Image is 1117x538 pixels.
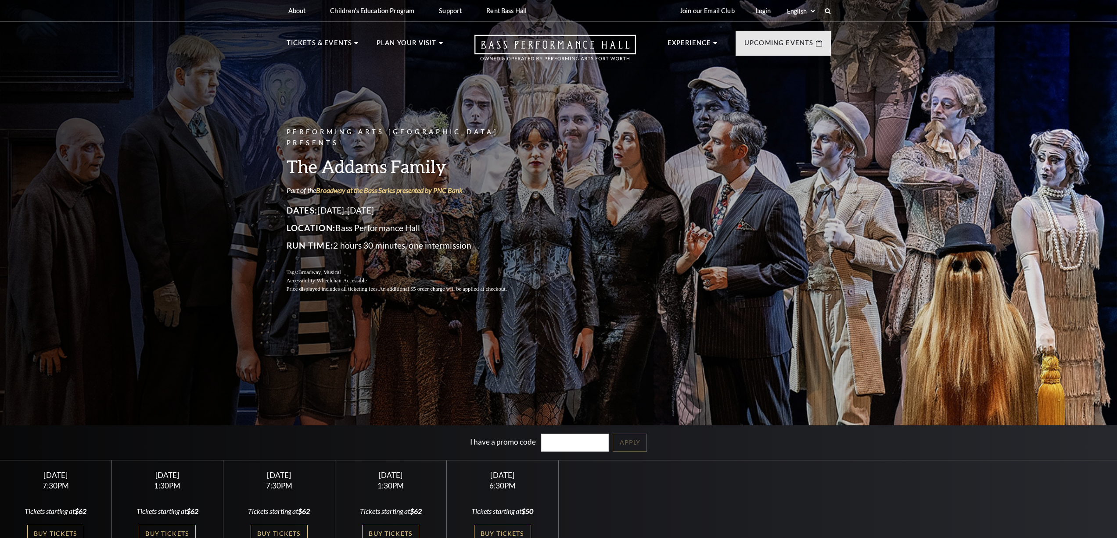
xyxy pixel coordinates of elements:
[234,506,324,516] div: Tickets starting at
[330,7,414,14] p: Children's Education Program
[11,506,101,516] div: Tickets starting at
[287,203,528,217] p: [DATE]-[DATE]
[785,7,816,15] select: Select:
[379,286,506,292] span: An additional $5 order charge will be applied at checkout.
[11,470,101,480] div: [DATE]
[287,277,528,285] p: Accessibility:
[288,7,306,14] p: About
[457,482,548,489] div: 6:30PM
[316,186,463,194] a: Broadway at the Bass Series presented by PNC Bank
[470,437,536,446] label: I have a promo code
[287,240,334,250] span: Run Time:
[287,221,528,235] p: Bass Performance Hall
[744,38,814,53] p: Upcoming Events
[521,507,533,515] span: $50
[668,38,711,53] p: Experience
[287,239,528,253] p: 2 hours 30 minutes, one intermission
[298,507,310,515] span: $62
[345,470,436,480] div: [DATE]
[316,278,366,284] span: Wheelchair Accessible
[410,507,422,515] span: $62
[287,268,528,277] p: Tags:
[287,185,528,195] p: Part of the
[345,506,436,516] div: Tickets starting at
[457,506,548,516] div: Tickets starting at
[122,482,212,489] div: 1:30PM
[122,470,212,480] div: [DATE]
[287,127,528,149] p: Performing Arts [GEOGRAPHIC_DATA] Presents
[11,482,101,489] div: 7:30PM
[187,507,198,515] span: $62
[439,7,462,14] p: Support
[298,269,341,275] span: Broadway, Musical
[287,223,336,233] span: Location:
[287,205,318,215] span: Dates:
[287,285,528,293] p: Price displayed includes all ticketing fees.
[345,482,436,489] div: 1:30PM
[287,38,352,53] p: Tickets & Events
[457,470,548,480] div: [DATE]
[486,7,527,14] p: Rent Bass Hall
[75,507,86,515] span: $62
[287,155,528,178] h3: The Addams Family
[122,506,212,516] div: Tickets starting at
[234,482,324,489] div: 7:30PM
[377,38,437,53] p: Plan Your Visit
[234,470,324,480] div: [DATE]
